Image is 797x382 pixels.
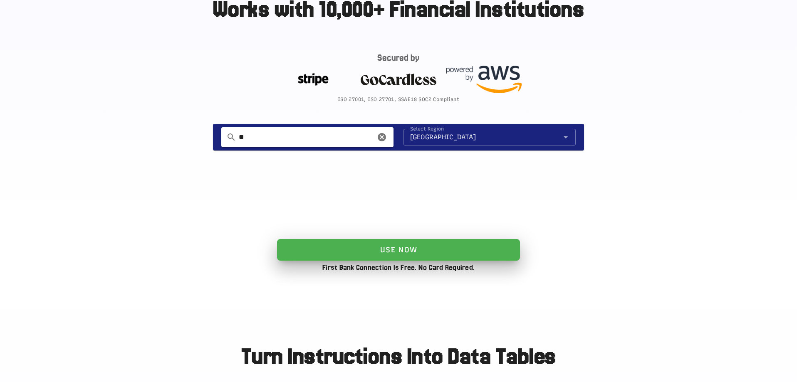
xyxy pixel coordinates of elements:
img: gocardless.svg [361,65,436,94]
span: ISO 27001, ISO 27701, SSAE18 SOC2 Compliant [338,96,459,102]
img: stripe.png [275,65,351,94]
h1: Turn Instructions Into Data Tables [156,344,641,369]
span: USE Now [379,245,418,254]
div: First Bank Connection Is Free. No Card Required. [277,261,520,274]
span: [GEOGRAPHIC_DATA] [410,132,476,142]
a: USE Now [277,239,520,261]
span: Secured by [377,53,420,63]
i: Clear [377,132,387,142]
img: powered-by-aws.png [446,65,522,94]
